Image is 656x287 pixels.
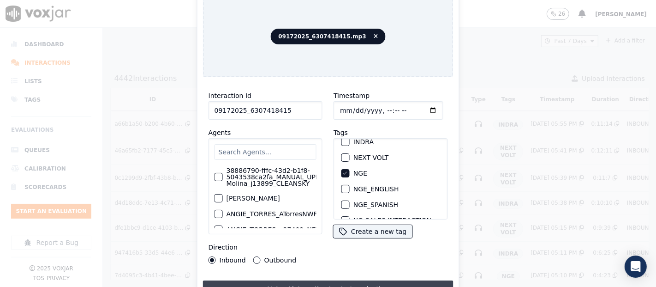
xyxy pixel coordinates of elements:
label: Outbound [264,257,296,263]
label: Timestamp [334,92,370,99]
label: NEXT VOLT [353,154,388,161]
label: [PERSON_NAME] [227,195,280,202]
span: 09172025_6307418415.mp3 [270,29,385,44]
label: NGE_ENGLISH [353,186,399,192]
label: Inbound [220,257,246,263]
label: Interaction Id [209,92,251,99]
label: Tags [334,129,348,136]
input: Search Agents... [215,144,316,160]
label: NGE [353,170,367,177]
label: Direction [209,244,238,251]
label: Agents [209,129,231,136]
button: Create a new tag [334,225,412,238]
label: INDRA [353,139,374,145]
div: Open Intercom Messenger [625,256,647,278]
label: ANGIE_TORRES_ATorresNWFG_SPARK [227,211,346,217]
label: ANGIE_TORRES_a27409_NEXT_VOLT [227,226,344,233]
label: NO SALES INTERACTION [353,217,431,224]
label: NGE_SPANISH [353,202,398,208]
input: reference id, file name, etc [209,101,322,120]
label: 38886790-fffc-43d2-b1f8-5043538ca2fa_MANUAL_UPLOAD_Juliana Molina_j13899_CLEANSKY [227,167,358,187]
